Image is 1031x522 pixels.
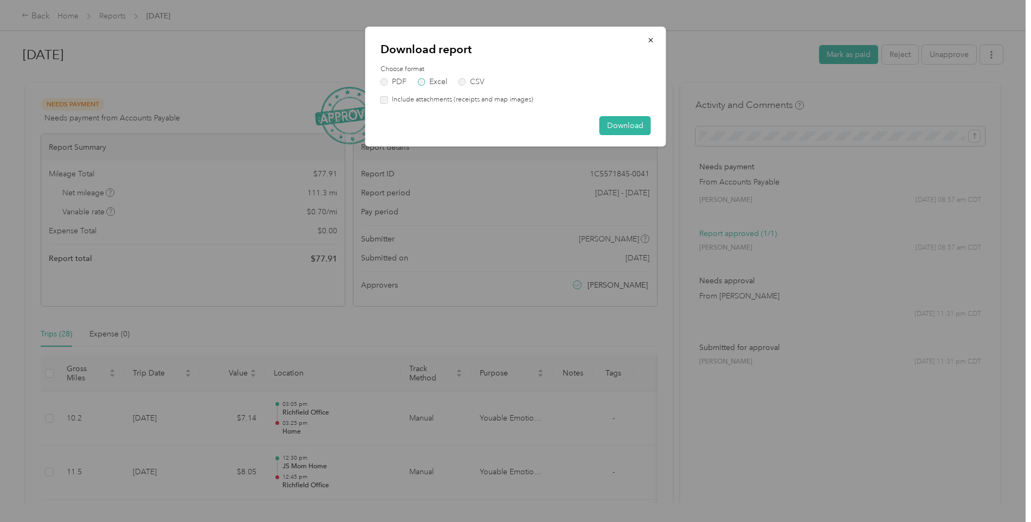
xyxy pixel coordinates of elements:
[418,78,447,86] label: Excel
[381,42,651,57] p: Download report
[459,78,485,86] label: CSV
[600,116,651,135] button: Download
[388,95,533,105] label: Include attachments (receipts and map images)
[381,78,407,86] label: PDF
[381,65,651,74] label: Choose format
[970,461,1031,522] iframe: Everlance-gr Chat Button Frame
